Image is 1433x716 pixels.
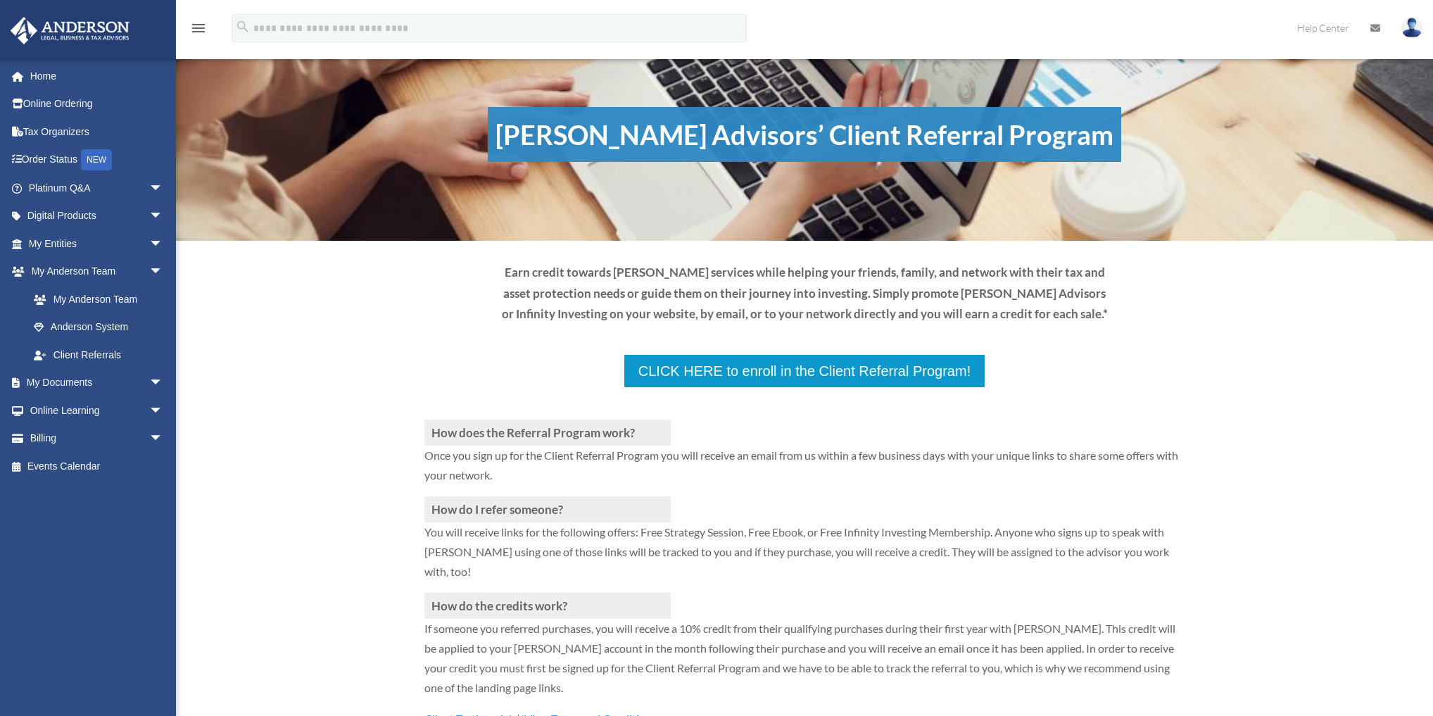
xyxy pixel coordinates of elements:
img: User Pic [1401,18,1422,38]
a: My Anderson Team [20,285,184,313]
p: You will receive links for the following offers: Free Strategy Session, Free Ebook, or Free Infin... [424,522,1185,593]
a: Client Referrals [20,341,177,369]
a: Events Calendar [10,452,184,480]
a: Home [10,62,184,90]
a: CLICK HERE to enroll in the Client Referral Program! [623,353,986,389]
span: arrow_drop_down [149,230,177,258]
img: Anderson Advisors Platinum Portal [6,17,134,44]
h3: How does the Referral Program work? [424,420,671,446]
a: My Entitiesarrow_drop_down [10,230,184,258]
span: arrow_drop_down [149,425,177,453]
p: Earn credit towards [PERSON_NAME] services while helping your friends, family, and network with t... [500,262,1109,325]
i: search [235,19,251,34]
a: Digital Productsarrow_drop_down [10,202,184,230]
span: arrow_drop_down [149,258,177,287]
a: Online Ordering [10,90,184,118]
p: If someone you referred purchases, you will receive a 10% credit from their qualifying purchases ... [424,619,1185,709]
a: Anderson System [20,313,184,341]
a: My Anderson Teamarrow_drop_down [10,258,184,286]
p: Once you sign up for the Client Referral Program you will receive an email from us within a few b... [424,446,1185,496]
a: Billingarrow_drop_down [10,425,184,453]
a: My Documentsarrow_drop_down [10,369,184,397]
a: Platinum Q&Aarrow_drop_down [10,174,184,202]
a: menu [190,25,207,37]
h3: How do the credits work? [424,593,671,619]
a: Order StatusNEW [10,146,184,175]
h1: [PERSON_NAME] Advisors’ Client Referral Program [488,107,1121,162]
span: arrow_drop_down [149,202,177,231]
div: NEW [81,149,112,170]
span: arrow_drop_down [149,396,177,425]
span: arrow_drop_down [149,369,177,398]
span: arrow_drop_down [149,174,177,203]
a: Tax Organizers [10,118,184,146]
a: Online Learningarrow_drop_down [10,396,184,425]
h3: How do I refer someone? [424,496,671,522]
i: menu [190,20,207,37]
